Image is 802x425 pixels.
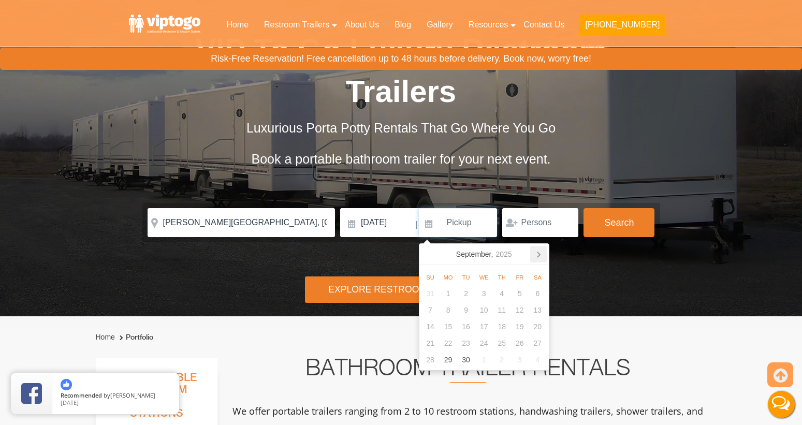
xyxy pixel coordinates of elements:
[387,13,419,36] a: Blog
[529,318,547,335] div: 20
[421,335,440,351] div: 21
[529,302,547,318] div: 13
[218,13,256,36] a: Home
[452,246,516,262] div: September,
[529,335,547,351] div: 27
[493,271,511,284] div: Th
[415,208,417,241] span: |
[475,302,493,318] div: 10
[457,318,475,335] div: 16
[511,335,529,351] div: 26
[421,351,440,368] div: 28
[457,335,475,351] div: 23
[493,351,511,368] div: 2
[61,379,72,390] img: thumbs up icon
[439,351,457,368] div: 29
[516,13,572,36] a: Contact Us
[529,271,547,284] div: Sa
[457,302,475,318] div: 9
[580,14,665,35] button: [PHONE_NUMBER]
[502,208,578,237] input: Persons
[231,358,705,383] h2: Bathroom Trailer Rentals
[572,13,673,41] a: [PHONE_NUMBER]
[584,208,654,237] button: Search
[256,13,337,36] a: Restroom Trailers
[475,318,493,335] div: 17
[439,335,457,351] div: 22
[529,351,547,368] div: 4
[110,391,155,399] span: [PERSON_NAME]
[493,285,511,302] div: 4
[337,13,387,36] a: About Us
[461,13,516,36] a: Resources
[251,152,550,166] span: Book a portable bathroom trailer for your next event.
[475,335,493,351] div: 24
[439,318,457,335] div: 15
[511,351,529,368] div: 3
[495,248,512,260] i: 2025
[511,302,529,318] div: 12
[421,271,440,284] div: Su
[439,271,457,284] div: Mo
[117,331,153,344] li: Portfolio
[419,208,498,237] input: Pickup
[457,285,475,302] div: 2
[493,318,511,335] div: 18
[475,271,493,284] div: We
[246,121,556,135] span: Luxurious Porta Potty Rentals That Go Where You Go
[21,383,42,404] img: Review Rating
[421,318,440,335] div: 14
[493,302,511,318] div: 11
[511,318,529,335] div: 19
[493,335,511,351] div: 25
[457,351,475,368] div: 30
[511,271,529,284] div: Fr
[439,302,457,318] div: 8
[457,271,475,284] div: Tu
[340,208,414,237] input: Delivery
[419,13,461,36] a: Gallery
[439,285,457,302] div: 1
[61,391,102,399] span: Recommended
[61,392,171,400] span: by
[529,285,547,302] div: 6
[148,208,335,237] input: Where do you need your restroom?
[421,285,440,302] div: 31
[61,399,79,406] span: [DATE]
[511,285,529,302] div: 5
[475,285,493,302] div: 3
[475,351,493,368] div: 1
[421,302,440,318] div: 7
[96,333,115,341] a: Home
[305,276,498,303] div: Explore Restroom Trailers
[761,384,802,425] button: Live Chat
